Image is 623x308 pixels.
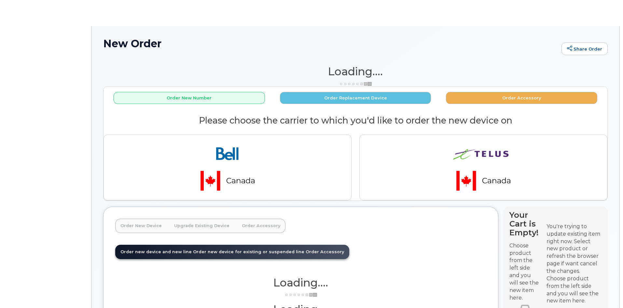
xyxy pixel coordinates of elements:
[103,38,558,49] h1: New Order
[120,249,192,254] span: Order new device and new line
[182,140,273,195] img: bell-18aeeabaf521bd2b78f928a02ee3b89e57356879d39bd386a17a7cccf8069aed.png
[115,219,167,233] a: Order New Device
[193,249,304,254] span: Order new device for existing or suspended line
[509,242,541,302] p: Choose product from the left side and you will see the new item here.
[561,42,608,55] a: Share Order
[547,223,602,275] div: You're trying to update existing item right now. Select new product or refresh the browser page i...
[306,249,344,254] span: Order Accessory
[284,292,317,297] img: ajax-loader-3a6953c30dc77f0bf724df975f13086db4f4c1262e45940f03d1251963f1bf2e.gif
[114,92,265,104] button: Order New Number
[115,277,486,288] h1: Loading....
[169,219,235,233] a: Upgrade Existing Device
[509,211,541,237] h4: Your Cart is Empty!
[446,92,597,104] button: Order Accessory
[339,81,372,86] img: ajax-loader-3a6953c30dc77f0bf724df975f13086db4f4c1262e45940f03d1251963f1bf2e.gif
[237,219,285,233] a: Order Accessory
[438,140,529,195] img: telus-75cc6df763ab2382b72c48c3e4b527536370d5b107bb7a00e77c158c994cc10b.png
[280,92,431,104] button: Order Replacement Device
[104,116,607,125] h2: Please choose the carrier to which you'd like to order the new device on
[547,275,602,305] div: Choose product from the left side and you will see the new item here.
[103,66,608,77] h1: Loading....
